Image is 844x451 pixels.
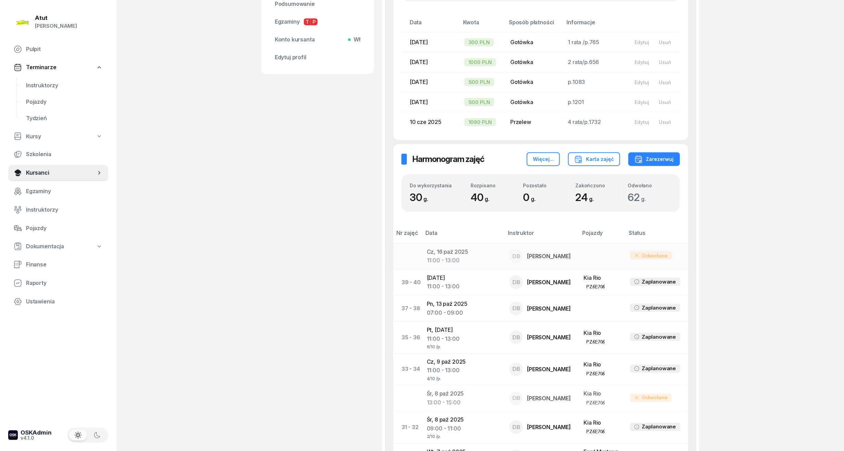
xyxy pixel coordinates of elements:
[8,165,108,181] a: Kursanci
[584,361,619,369] div: Kia Rio
[584,329,619,338] div: Kia Rio
[587,429,605,435] div: PZ6E706
[630,77,654,88] button: Edytuj
[35,22,77,30] div: [PERSON_NAME]
[8,293,108,310] a: Ustawienia
[26,168,96,177] span: Kursanci
[304,18,311,25] span: T
[269,14,366,30] a: EgzaminyTP
[576,183,619,188] div: Zakończono
[410,39,428,46] span: [DATE]
[26,45,103,54] span: Pulpit
[510,118,557,127] div: Przelew
[587,400,605,406] div: PZ6E706
[275,53,360,62] span: Edytuj profil
[427,433,499,439] div: 2/10 /p.
[421,322,504,353] td: Pt, [DATE]
[410,183,462,188] div: Do wykorzystania
[427,425,499,434] div: 09:00 - 11:00
[533,155,554,163] div: Więcej...
[659,99,671,105] div: Usuń
[26,242,64,251] span: Dokumentacja
[410,191,432,203] span: 30
[8,256,108,273] a: Finanse
[427,399,499,408] div: 13:00 - 15:00
[464,78,494,86] div: 500 PLN
[510,78,557,87] div: Gotówka
[26,224,103,233] span: Pojazdy
[574,155,614,163] div: Karta zajęć
[26,205,103,214] span: Instruktorzy
[527,367,571,372] div: [PERSON_NAME]
[421,385,504,411] td: Śr, 8 paź 2025
[587,339,605,344] div: PZ6E706
[8,239,108,254] a: Dokumentacja
[269,49,366,66] a: Edytuj profil
[625,228,688,243] th: Status
[26,98,103,107] span: Pojazdy
[393,353,421,385] td: 33 - 34
[527,396,571,401] div: [PERSON_NAME]
[427,335,499,343] div: 11:00 - 13:00
[421,243,504,269] td: Cz, 16 paź 2025
[26,279,103,288] span: Raporty
[412,154,484,165] h2: Harmonogram zajęć
[527,152,560,166] button: Więcej...
[578,228,625,243] th: Pojazdy
[563,18,625,33] th: Informacje
[527,306,571,311] div: [PERSON_NAME]
[527,279,571,285] div: [PERSON_NAME]
[568,59,599,65] span: 2 rata/p.656
[21,77,108,94] a: Instruktorzy
[642,423,676,431] div: Zaplanowane
[410,59,428,65] span: [DATE]
[21,94,108,110] a: Pojazdy
[568,152,620,166] button: Karta zajęć
[485,196,490,202] small: g.
[628,191,649,203] span: 62
[464,38,494,47] div: 300 PLN
[427,256,499,265] div: 11:00 - 13:00
[584,274,619,283] div: Kia Rio
[8,41,108,58] a: Pulpit
[659,39,671,45] div: Usuń
[523,191,567,204] div: 0
[459,18,505,33] th: Kwota
[527,253,571,259] div: [PERSON_NAME]
[512,425,520,430] span: DB
[464,118,496,126] div: 1090 PLN
[471,183,514,188] div: Rozpisano
[628,183,672,188] div: Odwołano
[584,390,619,399] div: Kia Rio
[410,118,442,125] span: 10 cze 2025
[512,366,520,372] span: DB
[642,333,676,341] div: Zaplanowane
[410,78,428,85] span: [DATE]
[654,77,676,88] button: Usuń
[512,335,520,340] span: DB
[21,110,108,127] a: Tydzień
[654,57,676,68] button: Usuń
[630,394,672,402] div: Odwołane
[630,57,654,68] button: Edytuj
[630,251,672,260] div: Odwołane
[568,39,600,46] span: 1 rata /p.765
[589,196,594,202] small: g.
[8,430,18,440] img: logo-xs-dark@2x.png
[527,425,571,430] div: [PERSON_NAME]
[401,18,459,33] th: Data
[21,436,52,441] div: v4.1.0
[421,228,504,243] th: Data
[654,97,676,108] button: Usuń
[421,353,504,385] td: Cz, 9 paź 2025
[630,37,654,48] button: Edytuj
[427,343,499,349] div: 6/10 /p.
[471,191,493,203] span: 40
[527,335,571,340] div: [PERSON_NAME]
[635,39,649,45] div: Edytuj
[393,269,421,295] td: 39 - 40
[587,371,605,377] div: PZ6E706
[512,305,520,311] span: DB
[512,253,520,259] span: DB
[642,364,676,373] div: Zaplanowane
